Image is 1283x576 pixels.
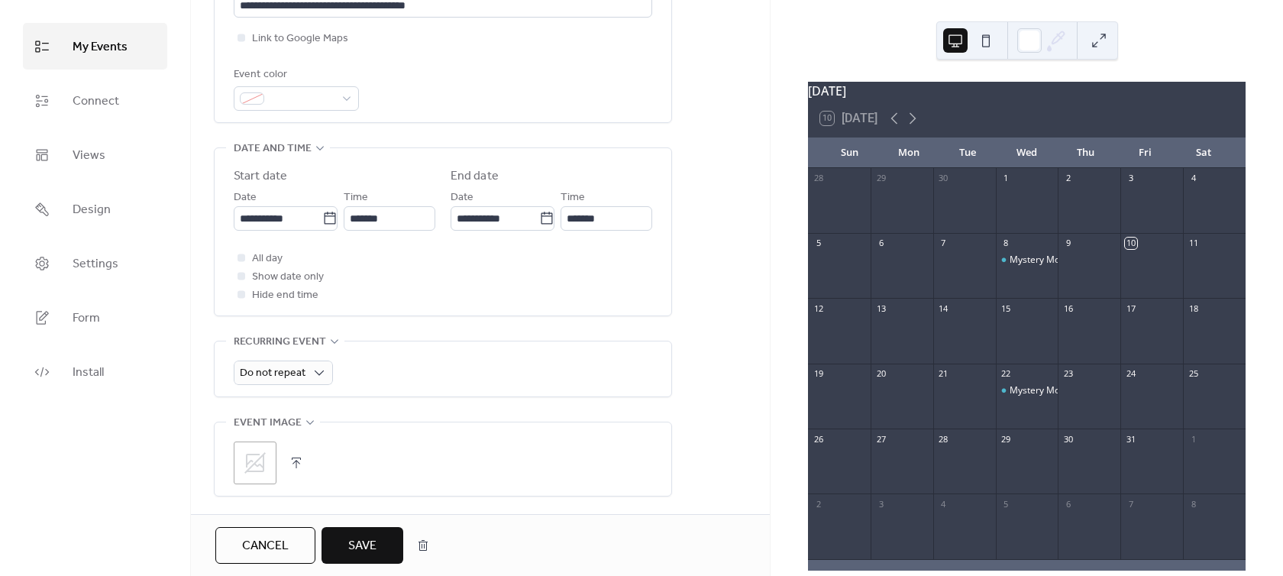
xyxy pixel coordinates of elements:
div: Start date [234,167,287,186]
span: Time [561,189,585,207]
div: 22 [1000,368,1012,380]
div: 25 [1188,368,1199,380]
div: Mon [879,138,938,168]
div: Mystery Mox Box Opening [996,254,1058,267]
span: Cancel [242,537,289,555]
a: Form [23,294,167,341]
a: Design [23,186,167,232]
div: Thu [1056,138,1115,168]
div: 1 [1188,433,1199,445]
div: 7 [938,238,949,249]
span: Hide end time [252,286,318,305]
span: Date [451,189,473,207]
span: Recurring event [234,333,326,351]
span: Event image [234,414,302,432]
div: 7 [1125,498,1136,510]
a: Views [23,131,167,178]
div: 23 [1062,368,1074,380]
div: 28 [813,173,824,184]
div: 6 [1062,498,1074,510]
div: Wed [997,138,1056,168]
span: Save [348,537,376,555]
a: Install [23,348,167,395]
div: 30 [938,173,949,184]
div: Sat [1175,138,1233,168]
div: 26 [813,433,824,445]
div: 3 [875,498,887,510]
div: 30 [1062,433,1074,445]
div: 5 [1000,498,1012,510]
div: 1 [1000,173,1012,184]
span: Install [73,361,104,384]
div: 16 [1062,303,1074,314]
div: Tue [939,138,997,168]
div: 5 [813,238,824,249]
div: 8 [1000,238,1012,249]
div: 24 [1125,368,1136,380]
div: 4 [938,498,949,510]
div: 12 [813,303,824,314]
div: 31 [1125,433,1136,445]
div: 6 [875,238,887,249]
div: 11 [1188,238,1199,249]
div: 29 [1000,433,1012,445]
div: Mystery Mox Box Opening [1010,254,1121,267]
div: 9 [1062,238,1074,249]
div: Mystery Mox Box Opening [996,384,1058,397]
button: Cancel [215,527,315,564]
div: 15 [1000,303,1012,314]
span: Connect [73,89,119,113]
button: Save [322,527,403,564]
div: 2 [813,498,824,510]
div: 19 [813,368,824,380]
a: My Events [23,23,167,70]
div: 2 [1062,173,1074,184]
span: Form [73,306,100,330]
div: 17 [1125,303,1136,314]
span: Event links [234,513,299,532]
div: 14 [938,303,949,314]
div: 29 [875,173,887,184]
span: All day [252,250,283,268]
span: Design [73,198,111,222]
div: 13 [875,303,887,314]
div: 18 [1188,303,1199,314]
div: Event color [234,66,356,84]
div: Fri [1115,138,1174,168]
span: Link to Google Maps [252,30,348,48]
div: 10 [1125,238,1136,249]
span: Date [234,189,257,207]
span: Views [73,144,105,167]
span: Show date only [252,268,324,286]
div: 3 [1125,173,1136,184]
span: Do not repeat [240,363,305,383]
div: 20 [875,368,887,380]
a: Settings [23,240,167,286]
span: Settings [73,252,118,276]
div: [DATE] [808,82,1246,100]
div: 27 [875,433,887,445]
div: End date [451,167,499,186]
div: 4 [1188,173,1199,184]
div: ; [234,442,276,484]
span: Date and time [234,140,312,158]
div: 21 [938,368,949,380]
div: 28 [938,433,949,445]
span: My Events [73,35,128,59]
div: 8 [1188,498,1199,510]
div: Mystery Mox Box Opening [1010,384,1121,397]
div: Sun [820,138,879,168]
a: Connect [23,77,167,124]
span: Time [344,189,368,207]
